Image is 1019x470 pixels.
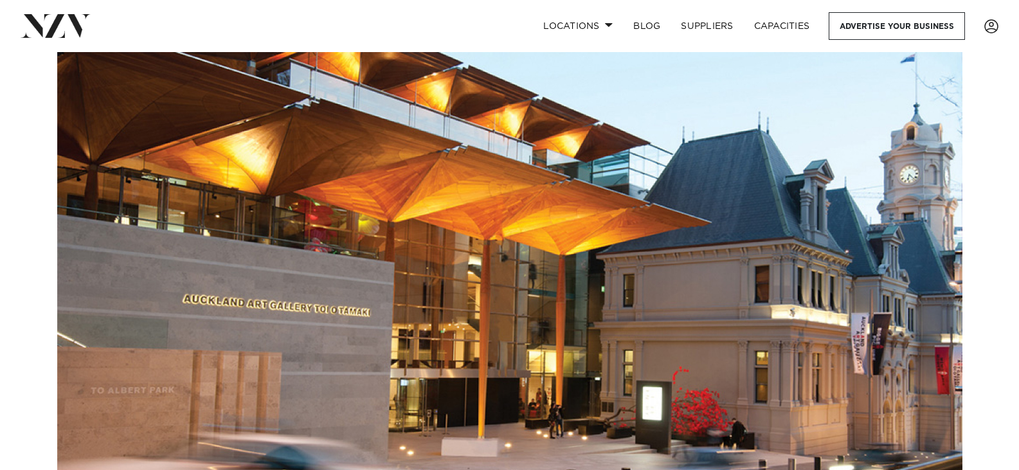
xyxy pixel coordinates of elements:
a: Capacities [744,12,820,40]
img: nzv-logo.png [21,14,91,37]
a: Locations [533,12,623,40]
a: Advertise your business [829,12,965,40]
a: SUPPLIERS [671,12,743,40]
a: BLOG [623,12,671,40]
